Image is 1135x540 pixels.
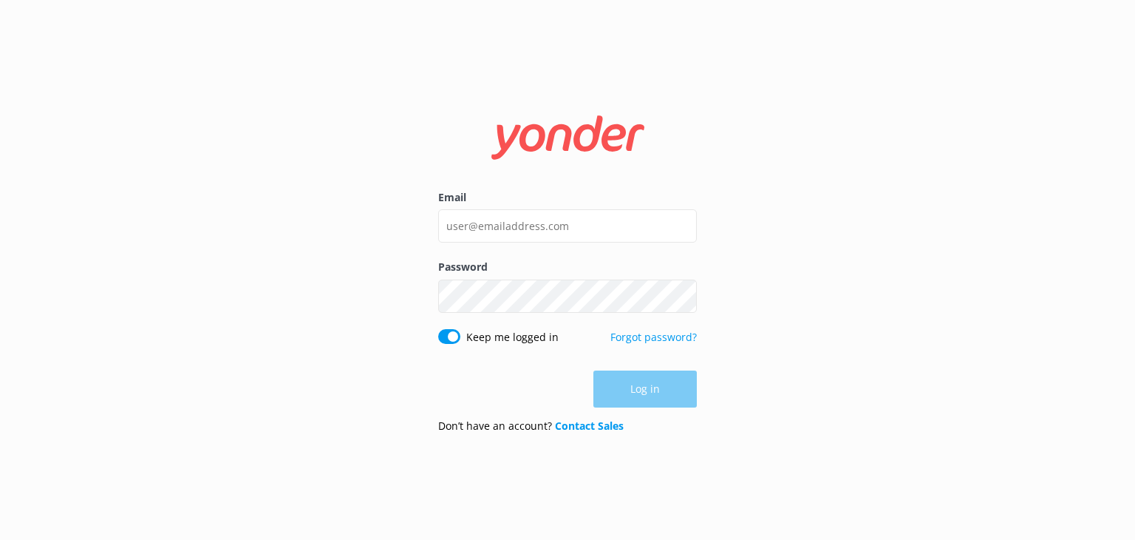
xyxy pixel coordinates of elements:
a: Contact Sales [555,419,624,433]
input: user@emailaddress.com [438,209,697,243]
label: Password [438,259,697,275]
label: Keep me logged in [466,329,559,345]
button: Show password [667,281,697,311]
label: Email [438,189,697,206]
p: Don’t have an account? [438,418,624,434]
a: Forgot password? [610,330,697,344]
